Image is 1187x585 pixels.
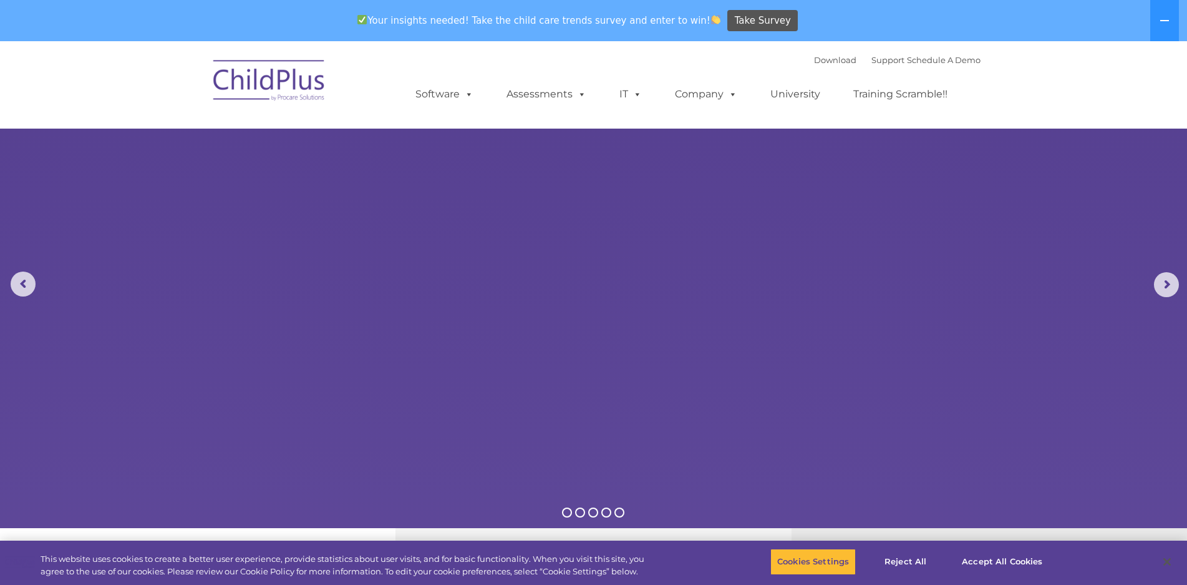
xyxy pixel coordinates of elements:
span: Your insights needed! Take the child care trends survey and enter to win! [352,8,726,32]
a: University [758,82,833,107]
button: Accept All Cookies [955,549,1049,575]
button: Close [1153,548,1181,576]
img: ✅ [357,15,367,24]
font: | [814,55,981,65]
img: ChildPlus by Procare Solutions [207,51,332,114]
a: Support [871,55,904,65]
button: Reject All [866,549,944,575]
a: Schedule A Demo [907,55,981,65]
img: 👏 [711,15,720,24]
a: Take Survey [727,10,798,32]
a: IT [607,82,654,107]
button: Cookies Settings [770,549,856,575]
span: Take Survey [735,10,791,32]
a: Assessments [494,82,599,107]
a: Training Scramble!! [841,82,960,107]
div: This website uses cookies to create a better user experience, provide statistics about user visit... [41,553,653,578]
a: Software [403,82,486,107]
a: Download [814,55,856,65]
a: Company [662,82,750,107]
